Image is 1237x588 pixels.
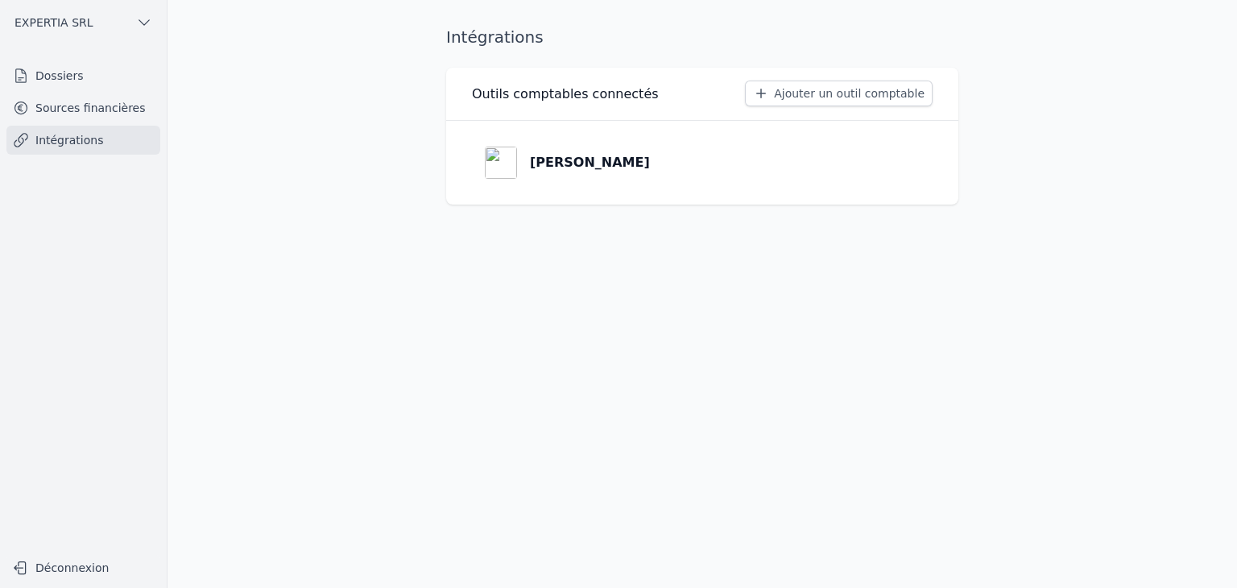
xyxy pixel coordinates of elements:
a: Sources financières [6,93,160,122]
h1: Intégrations [446,26,544,48]
a: Dossiers [6,61,160,90]
button: Ajouter un outil comptable [745,81,933,106]
button: Déconnexion [6,555,160,581]
h3: Outils comptables connectés [472,85,659,104]
span: EXPERTIA SRL [14,14,93,31]
p: [PERSON_NAME] [530,153,650,172]
a: Intégrations [6,126,160,155]
button: EXPERTIA SRL [6,10,160,35]
a: [PERSON_NAME] [472,134,933,192]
